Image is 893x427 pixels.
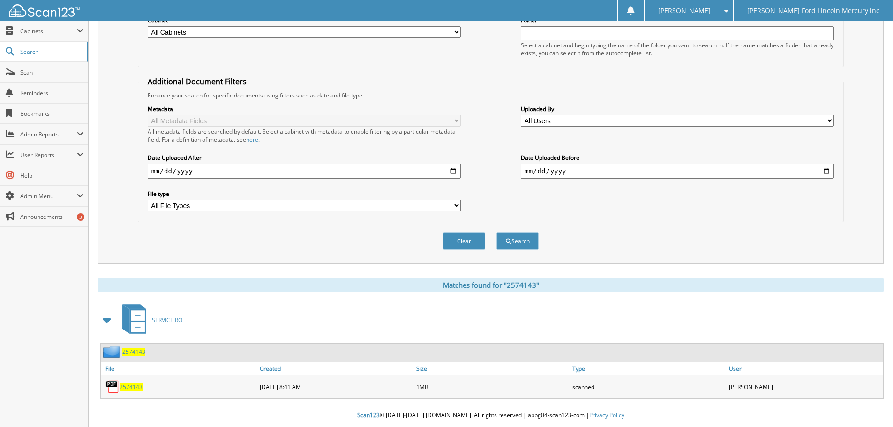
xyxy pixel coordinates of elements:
div: 1MB [414,377,570,396]
label: Date Uploaded Before [521,154,834,162]
a: Type [570,362,727,375]
a: 2574143 [122,348,145,356]
legend: Additional Document Filters [143,76,251,87]
input: start [148,164,461,179]
div: Enhance your search for specific documents using filters such as date and file type. [143,91,839,99]
label: Date Uploaded After [148,154,461,162]
span: Reminders [20,89,83,97]
span: SERVICE RO [152,316,182,324]
div: Matches found for "2574143" [98,278,884,292]
div: [PERSON_NAME] [727,377,883,396]
button: Clear [443,232,485,250]
span: User Reports [20,151,77,159]
span: Cabinets [20,27,77,35]
button: Search [496,232,539,250]
a: Created [257,362,414,375]
input: end [521,164,834,179]
span: [PERSON_NAME] Ford Lincoln Mercury inc [747,8,879,14]
label: Metadata [148,105,461,113]
label: Uploaded By [521,105,834,113]
span: Admin Menu [20,192,77,200]
div: scanned [570,377,727,396]
img: PDF.png [105,380,120,394]
span: [PERSON_NAME] [658,8,711,14]
span: Bookmarks [20,110,83,118]
div: © [DATE]-[DATE] [DOMAIN_NAME]. All rights reserved | appg04-scan123-com | [89,404,893,427]
span: Scan [20,68,83,76]
a: Size [414,362,570,375]
img: folder2.png [103,346,122,358]
div: [DATE] 8:41 AM [257,377,414,396]
label: File type [148,190,461,198]
span: Announcements [20,213,83,221]
span: Help [20,172,83,180]
span: Admin Reports [20,130,77,138]
a: User [727,362,883,375]
a: File [101,362,257,375]
iframe: Chat Widget [846,382,893,427]
span: Search [20,48,82,56]
span: Scan123 [357,411,380,419]
div: All metadata fields are searched by default. Select a cabinet with metadata to enable filtering b... [148,127,461,143]
a: Privacy Policy [589,411,624,419]
div: Select a cabinet and begin typing the name of the folder you want to search in. If the name match... [521,41,834,57]
a: 2574143 [120,383,143,391]
a: SERVICE RO [117,301,182,338]
div: 3 [77,213,84,221]
a: here [246,135,258,143]
img: scan123-logo-white.svg [9,4,80,17]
